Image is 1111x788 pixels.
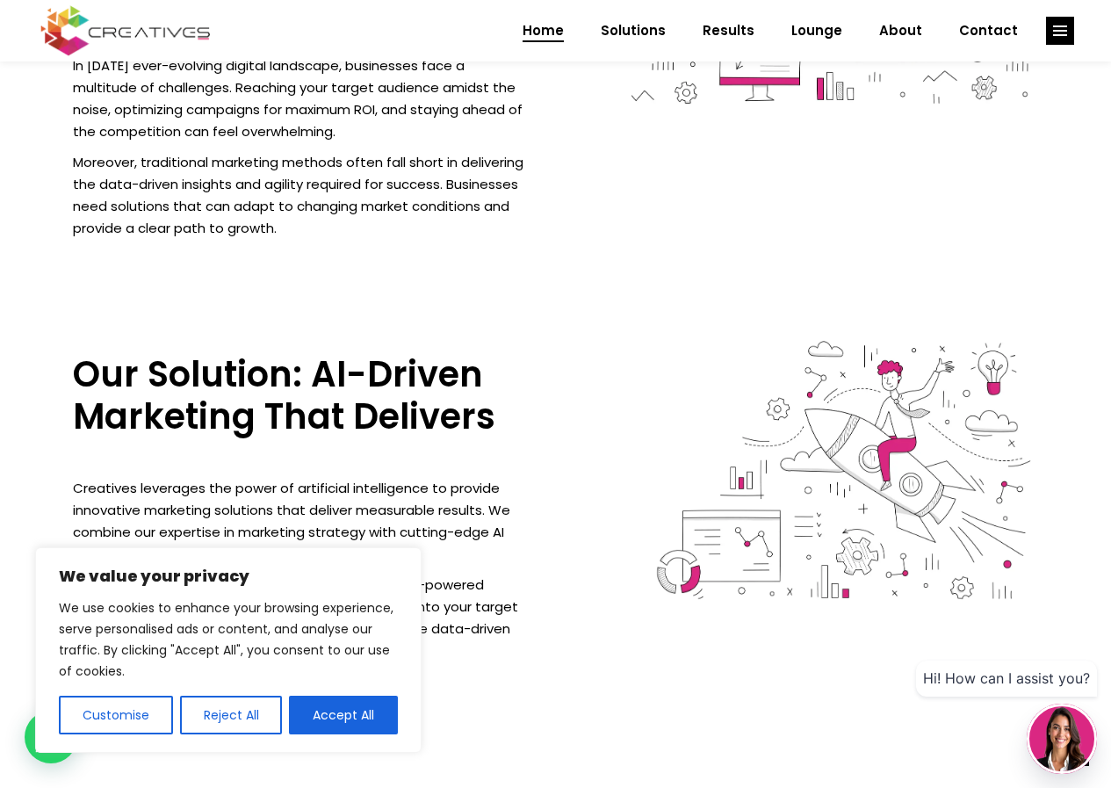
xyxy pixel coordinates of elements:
span: Solutions [601,8,666,54]
button: Customise [59,696,173,734]
span: About [879,8,922,54]
div: WhatsApp contact [25,711,77,763]
a: Lounge [773,8,861,54]
a: About [861,8,941,54]
p: In [DATE] ever-evolving digital landscape, businesses face a multitude of challenges. Reaching yo... [73,54,528,142]
img: agent [1029,706,1094,771]
button: Reject All [180,696,283,734]
a: Contact [941,8,1036,54]
span: Results [703,8,754,54]
a: Solutions [582,8,684,54]
h3: Our Solution: AI-Driven Marketing That Delivers [73,353,528,437]
p: Moreover, traditional marketing methods often fall short in delivering the data-driven insights a... [73,151,528,239]
button: Accept All [289,696,398,734]
div: Hi! How can I assist you? [916,661,1097,697]
span: Lounge [791,8,842,54]
img: Creatives | Home [584,331,1039,611]
a: Results [684,8,773,54]
span: Home [523,8,564,54]
span: Contact [959,8,1018,54]
img: Creatives [37,4,214,58]
a: link [1046,17,1074,45]
p: Creatives leverages the power of artificial intelligence to provide innovative marketing solution... [73,477,528,565]
div: We value your privacy [35,547,422,753]
p: We value your privacy [59,566,398,587]
a: Home [504,8,582,54]
p: We use cookies to enhance your browsing experience, serve personalised ads or content, and analys... [59,597,398,682]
